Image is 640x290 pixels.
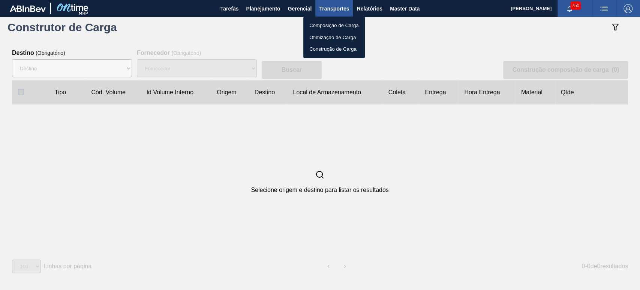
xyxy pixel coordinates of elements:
a: Construção de Carga [303,43,365,55]
a: Otimização de Carga [303,32,365,44]
a: Composição de Carga [303,20,365,32]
